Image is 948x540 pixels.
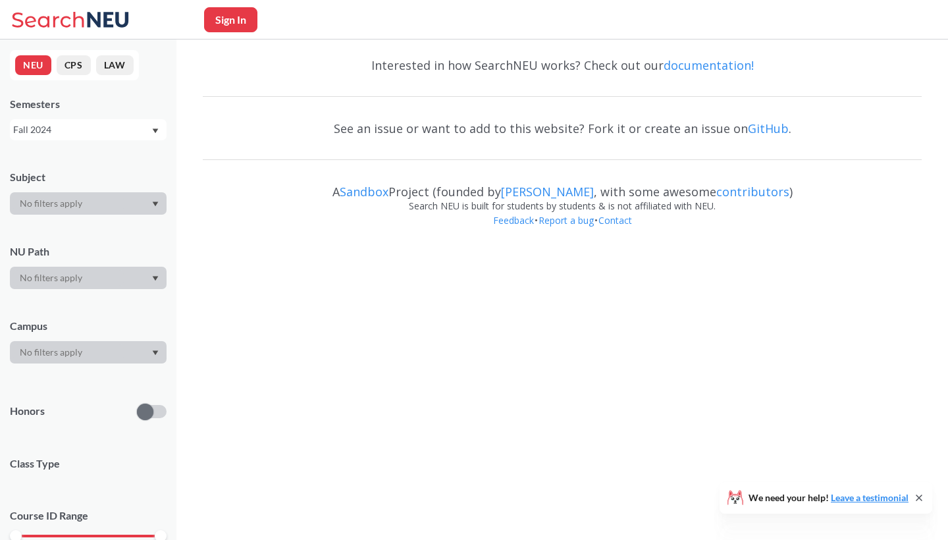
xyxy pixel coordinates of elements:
a: Leave a testimonial [831,492,908,503]
div: Dropdown arrow [10,192,167,215]
div: See an issue or want to add to this website? Fork it or create an issue on . [203,109,922,148]
div: A Project (founded by , with some awesome ) [203,173,922,199]
div: Search NEU is built for students by students & is not affiliated with NEU. [203,199,922,213]
a: Feedback [492,214,535,227]
svg: Dropdown arrow [152,350,159,356]
svg: Dropdown arrow [152,276,159,281]
button: Sign In [204,7,257,32]
p: Course ID Range [10,508,167,524]
p: Honors [10,404,45,419]
a: contributors [716,184,789,200]
div: Campus [10,319,167,333]
a: GitHub [748,121,789,136]
button: LAW [96,55,134,75]
a: [PERSON_NAME] [501,184,594,200]
div: Interested in how SearchNEU works? Check out our [203,46,922,84]
a: documentation! [664,57,754,73]
div: Dropdown arrow [10,267,167,289]
div: Fall 2024 [13,122,151,137]
a: Report a bug [538,214,594,227]
span: We need your help! [749,493,908,502]
svg: Dropdown arrow [152,202,159,207]
button: CPS [57,55,91,75]
a: Sandbox [340,184,388,200]
div: Fall 2024Dropdown arrow [10,119,167,140]
div: Semesters [10,97,167,111]
div: • • [203,213,922,248]
span: Class Type [10,456,167,471]
div: Dropdown arrow [10,341,167,364]
svg: Dropdown arrow [152,128,159,134]
div: NU Path [10,244,167,259]
a: Contact [598,214,633,227]
button: NEU [15,55,51,75]
div: Subject [10,170,167,184]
